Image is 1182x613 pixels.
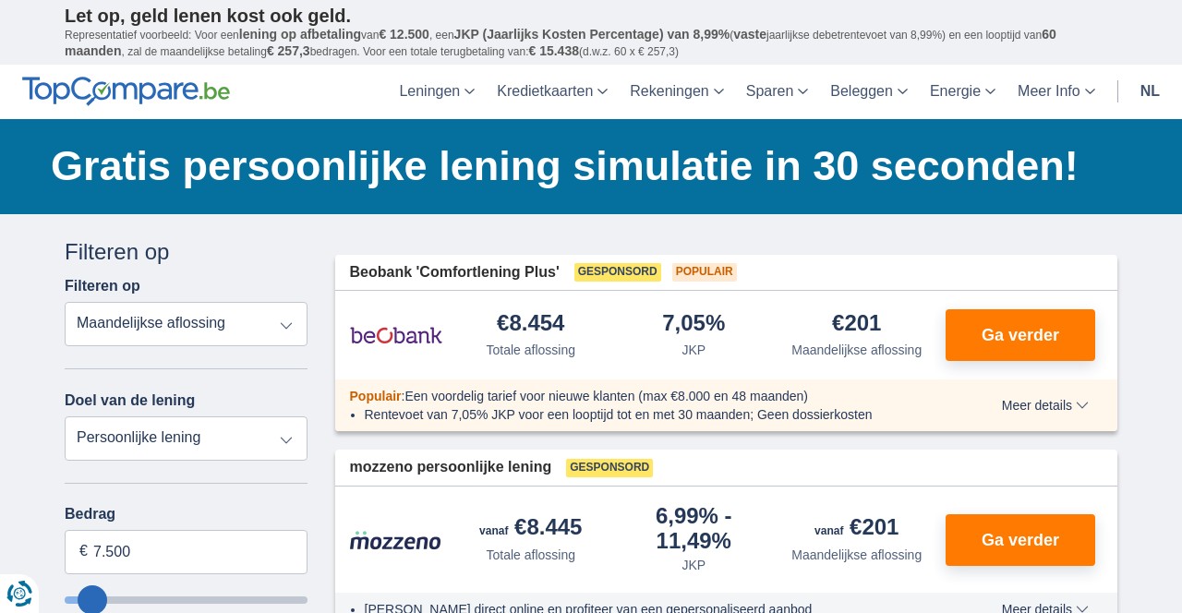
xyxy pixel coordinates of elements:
img: TopCompare [22,77,230,106]
div: €8.454 [497,312,564,337]
span: mozzeno persoonlijke lening [350,457,552,478]
span: € 12.500 [379,27,429,42]
div: : [335,387,949,405]
div: Totale aflossing [486,546,575,564]
span: Een voordelig tarief voor nieuwe klanten (max €8.000 en 48 maanden) [404,389,808,403]
h1: Gratis persoonlijke lening simulatie in 30 seconden! [51,138,1117,195]
li: Rentevoet van 7,05% JKP voor een looptijd tot en met 30 maanden; Geen dossierkosten [365,405,935,424]
a: Energie [919,65,1007,119]
span: Meer details [1002,399,1089,412]
span: Ga verder [982,532,1059,548]
label: Doel van de lening [65,392,195,409]
a: Sparen [735,65,820,119]
span: Ga verder [982,327,1059,343]
span: € 257,3 [267,43,310,58]
span: Gesponsord [574,263,661,282]
a: Leningen [388,65,486,119]
span: € 15.438 [528,43,579,58]
span: Gesponsord [566,459,653,477]
button: Ga verder [946,309,1095,361]
p: Representatief voorbeeld: Voor een van , een ( jaarlijkse debetrentevoet van 8,99%) en een loopti... [65,27,1117,60]
span: Populair [350,389,402,403]
span: Beobank 'Comfortlening Plus' [350,262,560,283]
a: nl [1129,65,1171,119]
span: 60 maanden [65,27,1056,58]
span: Populair [672,263,737,282]
span: vaste [733,27,766,42]
a: Kredietkaarten [486,65,619,119]
button: Meer details [988,398,1103,413]
button: Ga verder [946,514,1095,566]
span: lening op afbetaling [239,27,361,42]
span: € [79,541,88,562]
div: Maandelijkse aflossing [791,546,922,564]
label: Bedrag [65,506,308,523]
div: 7,05% [662,312,725,337]
a: Beleggen [819,65,919,119]
div: Totale aflossing [486,341,575,359]
a: Rekeningen [619,65,734,119]
div: Maandelijkse aflossing [791,341,922,359]
div: JKP [681,556,706,574]
img: product.pl.alt Mozzeno [350,530,442,550]
div: €201 [814,516,899,542]
p: Let op, geld lenen kost ook geld. [65,5,1117,27]
div: Filteren op [65,236,308,268]
input: wantToBorrow [65,596,308,604]
label: Filteren op [65,278,140,294]
div: JKP [681,341,706,359]
img: product.pl.alt Beobank [350,312,442,358]
a: Meer Info [1007,65,1106,119]
div: 6,99% [620,505,768,552]
div: €8.445 [479,516,582,542]
div: €201 [832,312,881,337]
span: JKP (Jaarlijks Kosten Percentage) van 8,99% [454,27,730,42]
